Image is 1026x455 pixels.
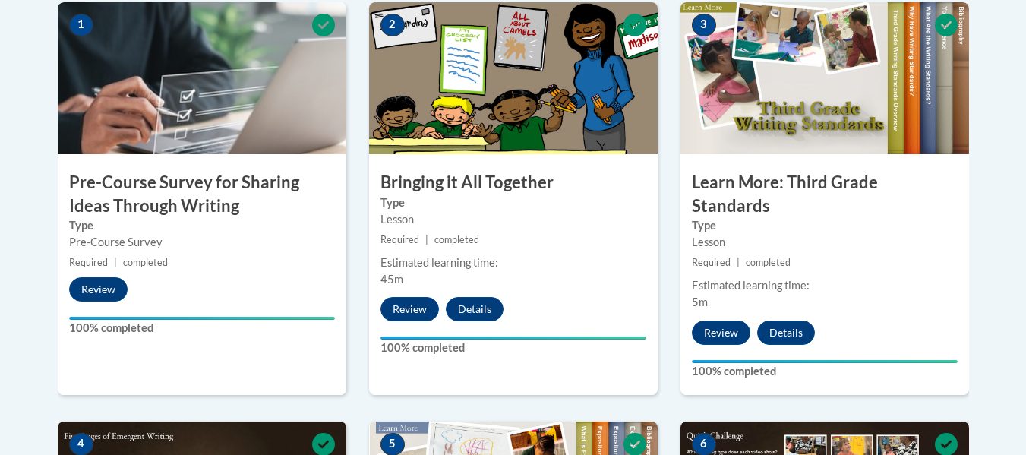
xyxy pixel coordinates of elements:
span: completed [123,257,168,268]
div: Your progress [692,360,958,363]
div: Your progress [380,337,646,340]
span: | [737,257,740,268]
label: Type [692,217,958,234]
label: Type [69,217,335,234]
button: Review [380,297,439,321]
span: Required [692,257,731,268]
button: Details [757,321,815,345]
span: Required [69,257,108,268]
span: 2 [380,14,405,36]
span: | [114,257,117,268]
div: Lesson [380,211,646,228]
span: completed [434,234,479,245]
img: Course Image [680,2,969,154]
span: completed [746,257,791,268]
button: Review [69,277,128,302]
h3: Bringing it All Together [369,171,658,194]
div: Estimated learning time: [692,277,958,294]
div: Pre-Course Survey [69,234,335,251]
div: Your progress [69,317,335,320]
img: Course Image [58,2,346,154]
label: Type [380,194,646,211]
label: 100% completed [380,340,646,356]
img: Course Image [369,2,658,154]
span: 3 [692,14,716,36]
span: 5m [692,295,708,308]
h3: Learn More: Third Grade Standards [680,171,969,218]
span: 1 [69,14,93,36]
span: | [425,234,428,245]
button: Details [446,297,504,321]
button: Review [692,321,750,345]
div: Lesson [692,234,958,251]
div: Estimated learning time: [380,254,646,271]
span: Required [380,234,419,245]
label: 100% completed [69,320,335,337]
label: 100% completed [692,363,958,380]
h3: Pre-Course Survey for Sharing Ideas Through Writing [58,171,346,218]
span: 45m [380,273,403,286]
